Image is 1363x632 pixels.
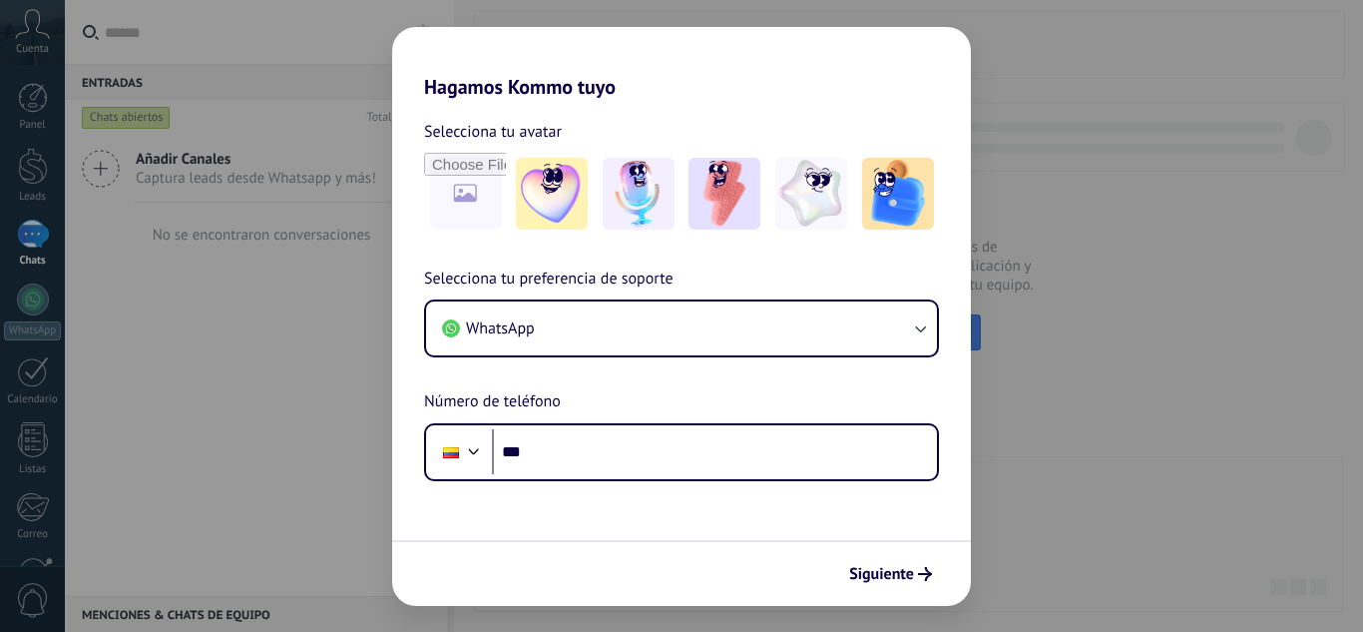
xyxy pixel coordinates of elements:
[775,158,847,230] img: -4.jpeg
[849,567,914,581] span: Siguiente
[862,158,934,230] img: -5.jpeg
[840,557,941,591] button: Siguiente
[516,158,588,230] img: -1.jpeg
[424,267,674,293] span: Selecciona tu preferencia de soporte
[392,27,971,99] h2: Hagamos Kommo tuyo
[424,389,561,415] span: Número de teléfono
[688,158,760,230] img: -3.jpeg
[432,431,470,473] div: Colombia: + 57
[424,119,562,145] span: Selecciona tu avatar
[466,318,535,338] span: WhatsApp
[603,158,675,230] img: -2.jpeg
[426,302,937,355] button: WhatsApp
